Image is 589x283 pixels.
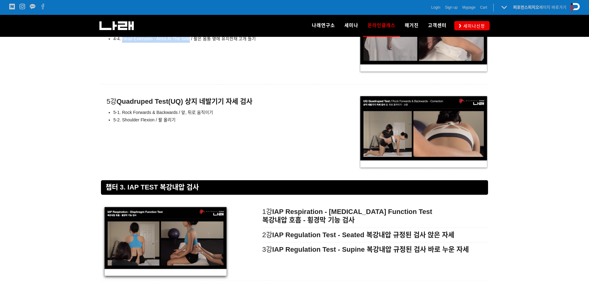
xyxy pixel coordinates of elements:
strong: IAP Regulation Test - Seated 복강내압 규정된 검사 앉은 자세 [272,231,454,239]
a: Mypage [462,4,476,11]
span: 5-1. Rock Forwards & Backwards / 앞, 뒤로 움직이기 [113,110,213,115]
a: 온라인클래스 [363,15,400,37]
strong: Quadruped Test(UQ) 상지 네발기기 자세 검사 [116,98,252,105]
a: Sign up [445,4,458,11]
strong: IAP Regulation Test - Supine 복강내압 규정된 검사 바로 누운 자세 [272,246,469,253]
span: 세미나 [344,23,358,28]
span: 5-2. Shoulder Flexion / 팔 올리기 [113,117,176,122]
span: 4-4. Head Extension - Arms At The Side / 팔은 몸통 옆에 유지한채 고개 들기 [113,36,256,41]
strong: 복강내압 호흡 - 횡경막 기능 검사 [262,216,355,224]
span: 매거진 [405,23,419,28]
span: 나래연구소 [312,23,335,28]
strong: 퍼포먼스피지오 [513,5,539,10]
span: 챕터 3. IAP TEST 복강내압 검사 [106,183,199,191]
span: 3강 [262,246,469,253]
span: 5강 [107,98,252,105]
span: 1강 [262,208,432,216]
a: Login [431,4,440,11]
strong: IAP Respiration - [MEDICAL_DATA] Function Test [272,208,432,216]
a: 고객센터 [423,15,451,37]
span: 온라인클래스 [368,20,395,30]
span: 세미나신청 [461,23,485,29]
a: 세미나신청 [454,21,490,30]
a: 나래연구소 [307,15,340,37]
span: 고객센터 [428,23,447,28]
a: 퍼포먼스피지오페이지 바로가기 [513,5,566,10]
a: 매거진 [400,15,423,37]
span: 2강 [262,231,454,239]
a: Cart [480,4,487,11]
a: 세미나 [340,15,363,37]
